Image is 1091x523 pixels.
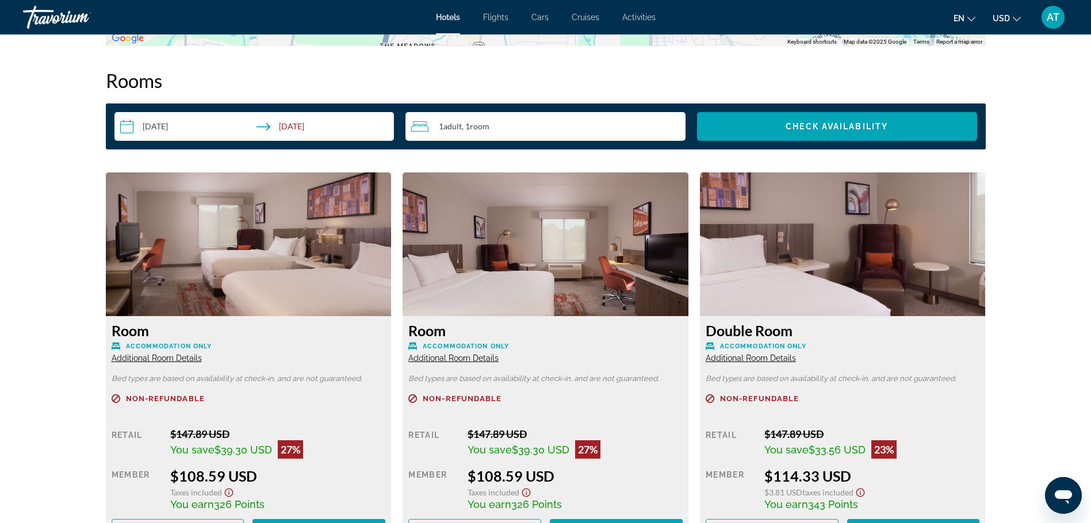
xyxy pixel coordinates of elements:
[809,444,866,456] span: $33.56 USD
[114,112,977,141] div: Search widget
[1045,477,1082,514] iframe: Button to launch messaging window
[112,353,202,363] span: Additional Room Details
[764,498,808,510] span: You earn
[706,353,796,363] span: Additional Room Details
[913,39,929,45] a: Terms (opens in new tab)
[706,467,756,510] div: Member
[423,395,502,402] span: Non-refundable
[706,322,980,339] h3: Double Room
[112,375,386,383] p: Bed types are based on availability at check-in, and are not guaranteed.
[126,343,212,350] span: Accommodation Only
[222,484,236,498] button: Show Taxes and Fees disclaimer
[1047,11,1059,23] span: AT
[786,122,888,131] span: Check Availability
[993,14,1010,23] span: USD
[483,13,508,22] a: Flights
[170,487,222,497] span: Taxes included
[700,172,986,316] img: ff4440c4-be24-4804-bc12-a9b6c2849092.jpeg
[470,121,489,131] span: Room
[106,172,392,316] img: 84e00684-dd2e-48d7-b3cb-7325cd64c9ab.jpeg
[512,444,569,456] span: $39.30 USD
[112,322,386,339] h3: Room
[706,375,980,383] p: Bed types are based on availability at check-in, and are not guaranteed.
[468,467,683,484] div: $108.59 USD
[936,39,982,45] a: Report a map error
[408,322,683,339] h3: Room
[468,487,519,497] span: Taxes included
[697,112,977,141] button: Check Availability
[954,10,975,26] button: Change language
[23,2,138,32] a: Travorium
[403,172,688,316] img: 7bf4aa27-0874-442a-9fb7-c8e7acebaeeb.jpeg
[405,112,686,141] button: Travelers: 1 adult, 0 children
[622,13,656,22] a: Activities
[531,13,549,22] a: Cars
[954,14,964,23] span: en
[439,122,462,131] span: 1
[443,121,462,131] span: Adult
[720,395,799,402] span: Non-refundable
[423,343,509,350] span: Accommodation Only
[802,487,853,497] span: Taxes included
[787,38,837,46] button: Keyboard shortcuts
[462,122,489,131] span: , 1
[112,467,162,510] div: Member
[436,13,460,22] a: Hotels
[764,444,809,456] span: You save
[126,395,205,402] span: Non-refundable
[408,428,458,459] div: Retail
[408,353,499,363] span: Additional Room Details
[109,31,147,46] a: Open this area in Google Maps (opens a new window)
[519,484,533,498] button: Show Taxes and Fees disclaimer
[114,112,395,141] button: Check-in date: Sep 13, 2025 Check-out date: Sep 14, 2025
[170,467,385,484] div: $108.59 USD
[1038,5,1068,29] button: User Menu
[468,444,512,456] span: You save
[109,31,147,46] img: Google
[106,69,986,92] h2: Rooms
[468,498,511,510] span: You earn
[468,428,683,440] div: $147.89 USD
[408,375,683,383] p: Bed types are based on availability at check-in, and are not guaranteed.
[572,13,599,22] a: Cruises
[170,428,385,440] div: $147.89 USD
[993,10,1021,26] button: Change currency
[871,440,897,459] div: 23%
[720,343,806,350] span: Accommodation Only
[853,484,867,498] button: Show Taxes and Fees disclaimer
[575,440,600,459] div: 27%
[170,498,214,510] span: You earn
[764,428,979,440] div: $147.89 USD
[278,440,303,459] div: 27%
[170,444,215,456] span: You save
[511,498,562,510] span: 326 Points
[808,498,858,510] span: 343 Points
[764,467,979,484] div: $114.33 USD
[844,39,906,45] span: Map data ©2025 Google
[112,428,162,459] div: Retail
[214,498,265,510] span: 326 Points
[215,444,272,456] span: $39.30 USD
[408,467,458,510] div: Member
[764,487,802,497] span: $3.81 USD
[706,428,756,459] div: Retail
